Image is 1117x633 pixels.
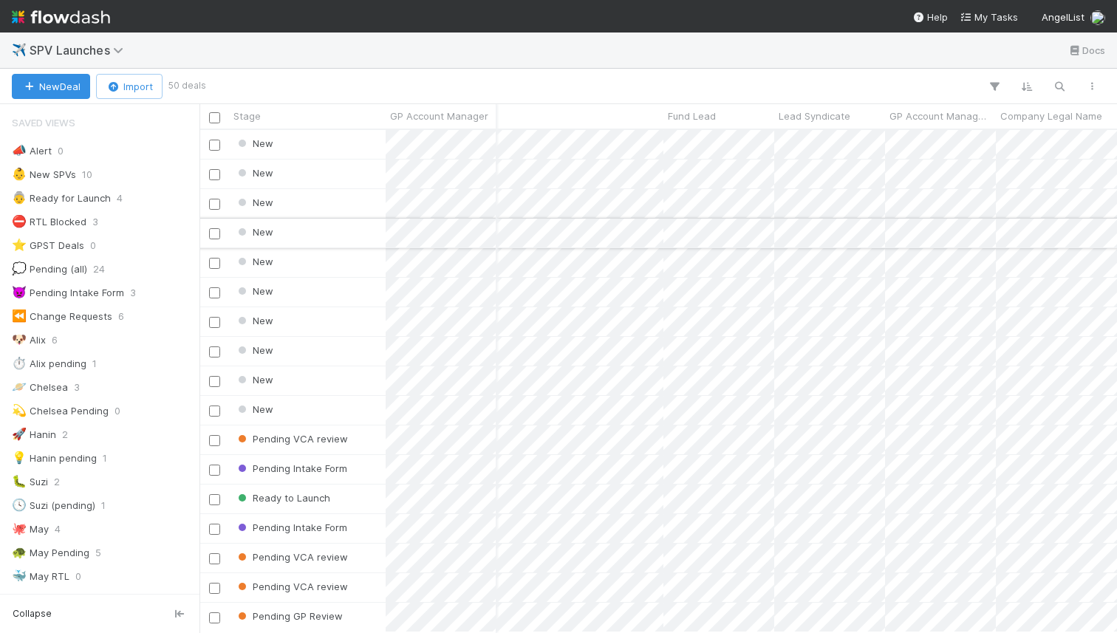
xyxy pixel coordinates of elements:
[235,402,273,417] div: New
[58,142,64,160] span: 0
[54,473,60,491] span: 2
[12,262,27,275] span: 💭
[12,165,76,184] div: New SPVs
[12,499,27,511] span: 🕓
[12,284,124,302] div: Pending Intake Form
[235,372,273,387] div: New
[12,168,27,180] span: 👶
[235,344,273,356] span: New
[668,109,716,123] span: Fund Lead
[12,108,75,137] span: Saved Views
[235,343,273,357] div: New
[235,284,273,298] div: New
[912,10,948,24] div: Help
[209,317,220,328] input: Toggle Row Selected
[960,11,1018,23] span: My Tasks
[233,109,261,123] span: Stage
[12,569,27,582] span: 🐳
[30,43,131,58] span: SPV Launches
[12,215,27,227] span: ⛔
[12,357,27,369] span: ⏱️
[209,199,220,210] input: Toggle Row Selected
[1042,11,1084,23] span: AngelList
[90,236,96,255] span: 0
[235,313,273,328] div: New
[75,567,81,586] span: 0
[12,307,112,326] div: Change Requests
[12,428,27,440] span: 🚀
[118,307,124,326] span: 6
[209,612,220,623] input: Toggle Row Selected
[12,520,49,538] div: May
[235,490,330,505] div: Ready to Launch
[12,144,27,157] span: 📣
[235,550,348,564] div: Pending VCA review
[101,496,106,515] span: 1
[209,112,220,123] input: Toggle All Rows Selected
[96,74,163,99] button: Import
[12,522,27,535] span: 🐙
[93,260,105,278] span: 24
[235,167,273,179] span: New
[235,433,348,445] span: Pending VCA review
[12,142,52,160] div: Alert
[1090,10,1105,25] img: avatar_0a9e60f7-03da-485c-bb15-a40c44fcec20.png
[92,213,98,231] span: 3
[12,355,86,373] div: Alix pending
[209,583,220,594] input: Toggle Row Selected
[12,404,27,417] span: 💫
[55,520,61,538] span: 4
[12,449,97,468] div: Hanin pending
[235,225,273,239] div: New
[74,378,80,397] span: 3
[52,331,58,349] span: 6
[235,285,273,297] span: New
[235,431,348,446] div: Pending VCA review
[12,260,87,278] div: Pending (all)
[12,451,27,464] span: 💡
[209,140,220,151] input: Toggle Row Selected
[235,520,347,535] div: Pending Intake Form
[117,189,123,208] span: 4
[209,287,220,298] input: Toggle Row Selected
[12,236,84,255] div: GPST Deals
[12,475,27,487] span: 🐛
[13,607,52,620] span: Collapse
[12,567,69,586] div: May RTL
[12,239,27,251] span: ⭐
[209,406,220,417] input: Toggle Row Selected
[209,346,220,357] input: Toggle Row Selected
[12,425,56,444] div: Hanin
[12,544,89,562] div: May Pending
[12,309,27,322] span: ⏪
[62,425,68,444] span: 2
[235,136,273,151] div: New
[1068,41,1105,59] a: Docs
[235,165,273,180] div: New
[115,402,120,420] span: 0
[235,137,273,149] span: New
[779,109,850,123] span: Lead Syndicate
[235,521,347,533] span: Pending Intake Form
[235,403,273,415] span: New
[889,109,992,123] span: GP Account Manager Name
[12,590,44,620] span: Stage
[209,435,220,446] input: Toggle Row Selected
[12,286,27,298] span: 👿
[235,195,273,210] div: New
[235,374,273,386] span: New
[209,494,220,505] input: Toggle Row Selected
[209,258,220,269] input: Toggle Row Selected
[209,228,220,239] input: Toggle Row Selected
[82,165,92,184] span: 10
[235,254,273,269] div: New
[95,544,101,562] span: 5
[235,492,330,504] span: Ready to Launch
[168,79,206,92] small: 50 deals
[235,226,273,238] span: New
[12,380,27,393] span: 🪐
[209,376,220,387] input: Toggle Row Selected
[12,473,48,491] div: Suzi
[130,284,136,302] span: 3
[390,109,488,123] span: GP Account Manager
